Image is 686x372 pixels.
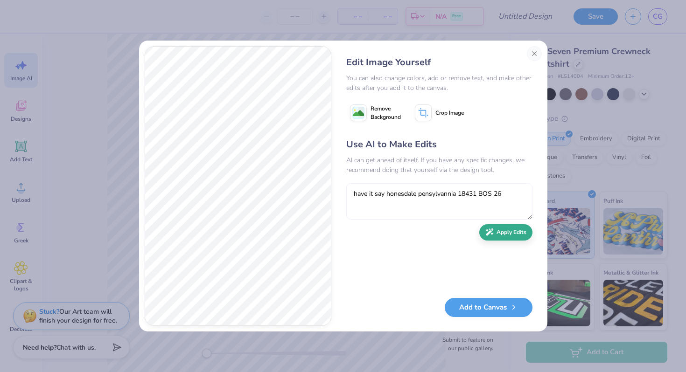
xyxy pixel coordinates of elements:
[411,101,469,124] button: Crop Image
[479,224,532,241] button: Apply Edits
[445,298,532,317] button: Add to Canvas
[371,104,401,121] span: Remove Background
[346,183,532,220] textarea: have it say honesdale pensylvannia 18431 BOS 26
[527,46,542,61] button: Close
[346,138,532,152] div: Use AI to Make Edits
[435,109,464,117] span: Crop Image
[346,155,532,175] div: AI can get ahead of itself. If you have any specific changes, we recommend doing that yourself vi...
[346,101,405,124] button: Remove Background
[346,73,532,93] div: You can also change colors, add or remove text, and make other edits after you add it to the canvas.
[346,55,532,69] div: Edit Image Yourself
